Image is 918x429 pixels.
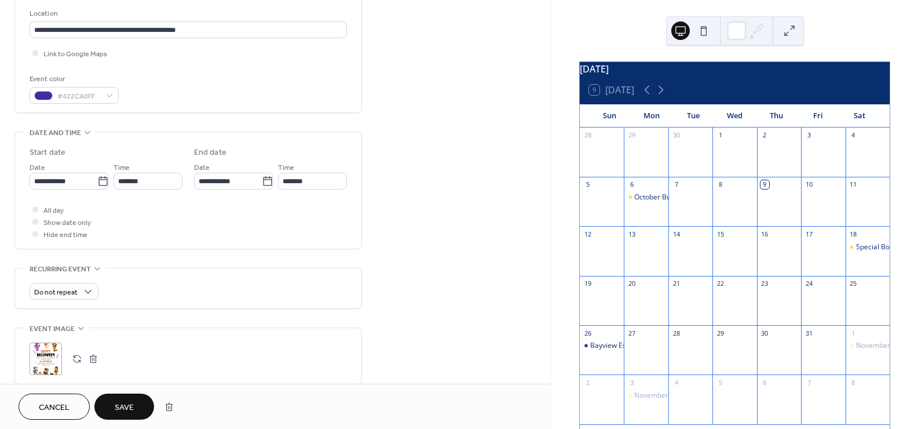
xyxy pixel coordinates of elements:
div: Bayview Estates [DATE] Party [590,341,685,351]
div: 29 [716,329,725,337]
div: Wed [714,104,756,128]
div: Tue [672,104,714,128]
span: Recurring event [30,263,91,275]
div: 6 [627,180,636,189]
div: 11 [849,180,858,189]
div: October Business Board Meeting [634,192,741,202]
div: 30 [672,131,681,140]
div: Sat [839,104,880,128]
div: 8 [849,378,858,387]
div: 13 [627,230,636,238]
div: 2 [760,131,769,140]
div: 5 [583,180,592,189]
div: November Open Floor Community Board Meeting [846,341,890,351]
div: Bayview Estates Halloween Party [580,341,624,351]
span: Show date only [43,217,91,229]
div: Event color [30,73,116,85]
div: ; [30,343,62,375]
span: #422CA0FF [57,90,100,103]
div: 28 [583,131,592,140]
span: Event image [30,323,75,335]
div: Start date [30,147,65,159]
div: 24 [804,279,813,288]
div: 8 [716,180,725,189]
div: 9 [760,180,769,189]
div: 30 [760,329,769,337]
span: Link to Google Maps [43,48,107,60]
div: 22 [716,279,725,288]
button: Save [94,394,154,420]
div: 10 [804,180,813,189]
span: All day [43,205,64,217]
div: Mon [631,104,672,128]
span: Save [115,402,134,414]
span: Cancel [39,402,70,414]
div: 28 [672,329,681,337]
div: Special Board Meeting for Community Park Project [846,242,890,252]
div: 27 [627,329,636,337]
div: November Community Board Business Meeting [624,391,668,401]
div: 14 [672,230,681,238]
div: 2 [583,378,592,387]
span: Date [194,162,210,174]
span: Hide end time [43,229,87,241]
div: 17 [804,230,813,238]
span: Time [278,162,294,174]
div: 1 [849,329,858,337]
div: 26 [583,329,592,337]
button: Cancel [19,394,90,420]
div: 31 [804,329,813,337]
span: Do not repeat [34,286,78,299]
div: 15 [716,230,725,238]
div: Location [30,8,345,20]
div: 4 [672,378,681,387]
span: Time [114,162,130,174]
div: 1 [716,131,725,140]
span: Date and time [30,127,81,139]
div: Thu [755,104,797,128]
div: October Business Board Meeting [624,192,668,202]
div: [DATE] [580,62,890,76]
div: 4 [849,131,858,140]
div: 7 [672,180,681,189]
div: 12 [583,230,592,238]
div: 3 [804,131,813,140]
div: 23 [760,279,769,288]
div: Sun [589,104,631,128]
span: Date [30,162,45,174]
div: 21 [672,279,681,288]
div: 3 [627,378,636,387]
div: 7 [804,378,813,387]
div: 25 [849,279,858,288]
div: 29 [627,131,636,140]
div: 20 [627,279,636,288]
div: 6 [760,378,769,387]
div: November Community Board Business Meeting [634,391,788,401]
div: 19 [583,279,592,288]
div: 5 [716,378,725,387]
div: End date [194,147,226,159]
div: 16 [760,230,769,238]
div: Fri [797,104,839,128]
div: 18 [849,230,858,238]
